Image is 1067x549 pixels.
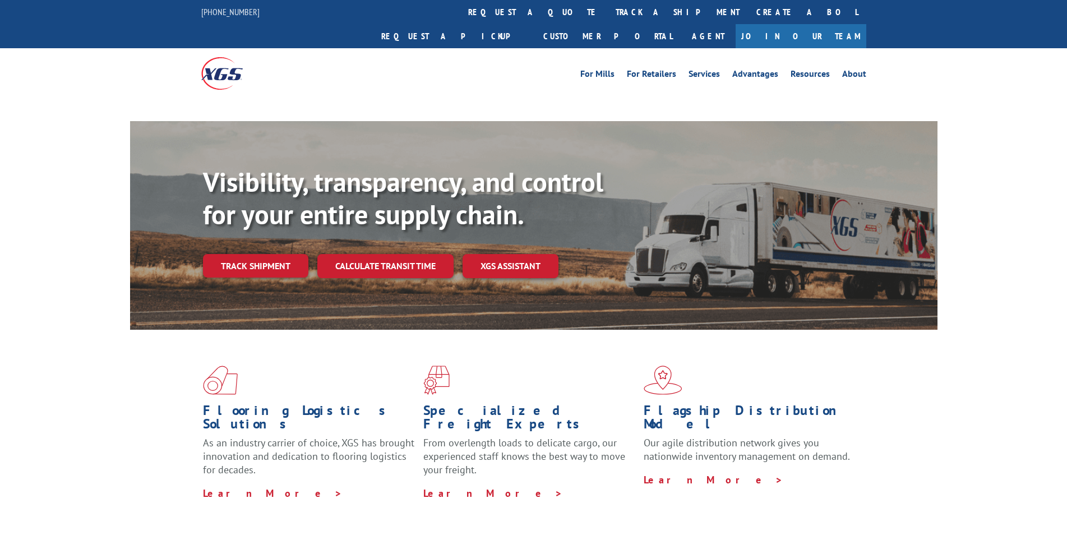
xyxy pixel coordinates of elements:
[423,366,450,395] img: xgs-icon-focused-on-flooring-red
[203,436,414,476] span: As an industry carrier of choice, XGS has brought innovation and dedication to flooring logistics...
[627,70,676,82] a: For Retailers
[580,70,615,82] a: For Mills
[201,6,260,17] a: [PHONE_NUMBER]
[317,254,454,278] a: Calculate transit time
[423,436,635,486] p: From overlength loads to delicate cargo, our experienced staff knows the best way to move your fr...
[203,487,343,500] a: Learn More >
[203,366,238,395] img: xgs-icon-total-supply-chain-intelligence-red
[423,487,563,500] a: Learn More >
[791,70,830,82] a: Resources
[842,70,866,82] a: About
[203,254,308,278] a: Track shipment
[535,24,681,48] a: Customer Portal
[732,70,778,82] a: Advantages
[644,436,850,463] span: Our agile distribution network gives you nationwide inventory management on demand.
[689,70,720,82] a: Services
[736,24,866,48] a: Join Our Team
[681,24,736,48] a: Agent
[373,24,535,48] a: Request a pickup
[463,254,558,278] a: XGS ASSISTANT
[644,473,783,486] a: Learn More >
[423,404,635,436] h1: Specialized Freight Experts
[644,404,856,436] h1: Flagship Distribution Model
[644,366,682,395] img: xgs-icon-flagship-distribution-model-red
[203,164,603,232] b: Visibility, transparency, and control for your entire supply chain.
[203,404,415,436] h1: Flooring Logistics Solutions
